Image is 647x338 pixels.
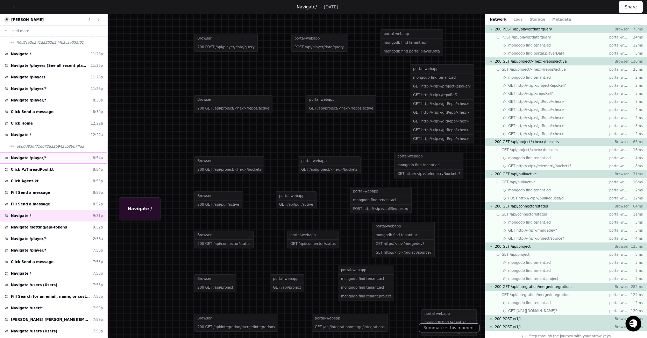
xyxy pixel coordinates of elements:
[11,155,47,161] span: Navigate /player/*
[11,98,47,103] span: Navigate /player/*
[508,163,571,169] span: GET http://<ip>/telemetry/buckets?
[508,75,551,80] span: mongodb find tenant.acl
[609,300,629,305] p: portal-webapp
[619,1,643,13] button: Share
[629,99,643,104] p: 3ms
[93,109,103,114] div: 8:30p
[7,28,127,39] div: Welcome
[609,91,629,96] p: portal-webapp
[11,202,50,207] span: Fill Send a message
[508,236,564,241] span: GET http://<ip>/project/source?
[508,155,551,161] span: mongodb find tenant.acl
[495,284,573,289] span: 200 GET /api/integration/merge/integrations
[609,139,629,145] p: Browser
[93,317,103,322] div: 7:59p
[11,271,31,276] span: Navigate /
[16,144,84,149] span: ebb0d830f71e072822b943cb3bb7ffaa
[502,35,551,40] span: POST /api/player/data/query
[629,204,643,209] p: 64ms
[508,260,551,265] span: mongodb find tenant.acl
[11,317,90,322] span: [PERSON_NAME] [PERSON_NAME][EMAIL_ADDRESS]
[11,294,90,299] span: Fill Search for an email, name, or customer...
[495,59,567,64] span: 200 GET /api/project/<hex>/repos/active
[629,212,643,217] p: 11ms
[16,40,84,45] span: ff6d2ca2d24182252d244b2cae055f01
[609,115,629,120] p: portal-webapp
[508,228,557,233] span: GET http://<ip>/mergedev?
[508,99,564,104] span: GET http://<ip>/gitRepo/<hex>
[11,305,43,311] span: Navigate /user/*
[11,190,50,195] span: Fill Send a message
[609,43,629,48] p: portal-webapp
[502,67,566,72] span: GET /api/project/<hex>/repos/active
[297,5,315,9] span: Navigate
[93,236,103,241] div: 2:36a
[93,202,103,207] div: 8:57p
[609,292,629,297] p: portal-webapp
[502,252,529,257] span: GET /api/project
[11,75,45,80] span: Navigate /players
[513,17,522,22] button: Logs
[508,300,551,305] span: mongodb find tenant.acl
[11,63,88,68] span: Navigate /players (See all recent players)
[7,52,20,65] img: 1736555170064-99ba0984-63c1-480f-8ee9-699278ef63ed
[508,123,564,128] span: GET http://<ip>/gitRepo/<hex>
[508,83,566,88] span: GET http://<ip>/projectRepoRef?
[629,155,643,161] p: 4ms
[91,132,103,138] div: 12:22a
[11,213,31,218] span: Navigate /
[508,107,564,112] span: GET http://<ip>/gitRepo/<hex>
[629,67,643,72] p: 23ms
[609,35,629,40] p: portal-webapp
[91,63,103,68] div: 11:26p
[629,236,643,241] p: 4ms
[629,51,643,56] p: 5ms
[502,179,535,185] span: GET /api/pull/active
[629,115,643,120] p: 2ms
[609,147,629,153] p: portal-webapp
[502,292,571,297] span: GET /api/integration/merge/integrations
[609,324,629,330] p: Browser
[93,190,103,195] div: 8:56p
[609,163,629,169] p: portal-webapp
[93,98,103,103] div: 8:30p
[119,54,127,63] button: Start new chat
[11,51,31,57] span: Navigate /
[629,300,643,305] p: 2ms
[495,27,552,32] span: 200 POST /api/player/data/query
[93,213,103,218] div: 9:31p
[11,248,47,253] span: Navigate /player/*
[508,131,564,136] span: GET http://<ip>/gitRepo/<hex>
[324,4,338,10] p: [DATE]
[629,43,643,48] p: 12ms
[629,35,643,40] p: 24ms
[70,73,85,79] span: Pylon
[93,271,103,276] div: 7:58p
[508,43,551,48] span: mongodb find tenant.acl
[609,260,629,265] p: portal-webapp
[609,155,629,161] p: portal-webapp
[502,212,547,217] span: GET /api/connector/status
[609,99,629,104] p: portal-webapp
[508,196,563,201] span: POST http://<ip>/pullRequest/q
[629,196,643,201] p: 12ms
[10,28,29,34] span: Load more
[508,115,564,120] span: GET http://<ip>/gitRepo/<hex>
[495,244,531,249] span: 200 GET /api/project
[609,83,629,88] p: portal-webapp
[629,147,643,153] p: 16ms
[609,75,629,80] p: portal-webapp
[495,324,521,330] span: 200 POST /v1/i
[11,86,47,91] span: Navigate /player/*
[629,107,643,112] p: 4ms
[629,292,643,297] p: 124ms
[609,107,629,112] p: portal-webapp
[629,220,643,225] p: 3ms
[629,123,643,128] p: 3ms
[629,260,643,265] p: 3ms
[609,220,629,225] p: portal-webapp
[91,51,103,57] div: 11:26p
[495,316,521,322] span: 200 POST /v1/i
[609,179,629,185] p: portal-webapp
